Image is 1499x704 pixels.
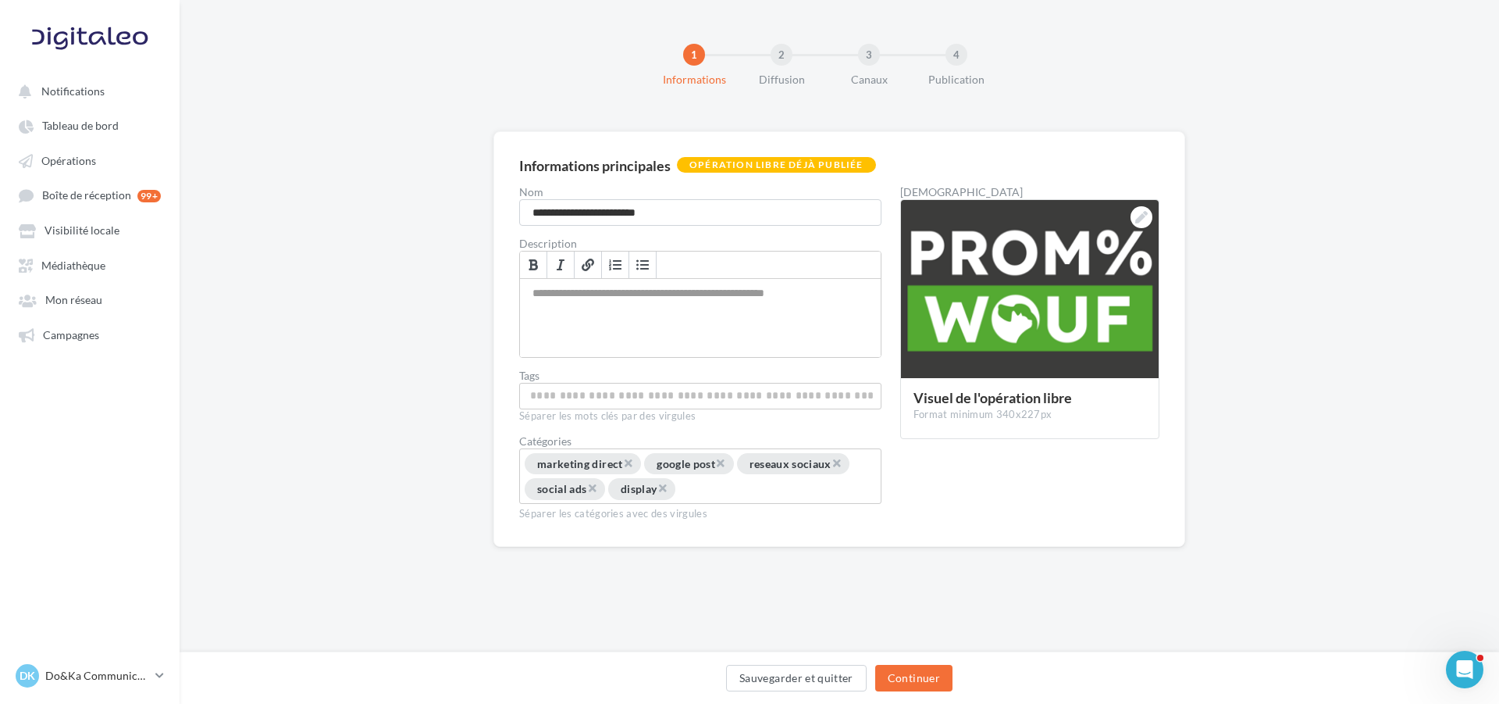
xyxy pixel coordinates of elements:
[9,216,170,244] a: Visibilité locale
[715,456,725,470] span: ×
[41,154,96,167] span: Opérations
[906,72,1006,88] div: Publication
[587,481,596,495] span: ×
[819,72,919,88] div: Canaux
[9,111,170,139] a: Tableau de bord
[732,72,831,88] div: Diffusion
[41,84,105,98] span: Notifications
[749,457,831,470] span: reseaux sociaux
[858,44,880,66] div: 3
[523,387,878,405] input: Permet aux affiliés de trouver l'opération libre plus facilement
[137,190,161,202] div: 99+
[519,448,881,504] div: Choisissez une catégorie
[519,436,881,447] div: Catégories
[520,252,547,278] a: Gras (Ctrl+B)
[677,157,876,173] div: Opération libre déjà publiée
[20,668,35,684] span: DK
[547,252,575,278] a: Italique (Ctrl+I)
[677,481,793,499] input: Choisissez une catégorie
[9,285,170,313] a: Mon réseau
[602,252,629,278] a: Insérer/Supprimer une liste numérotée
[1446,651,1483,688] iframe: Intercom live chat
[519,187,881,198] label: Nom
[520,279,881,357] div: Permet de préciser les enjeux de la campagne à vos affiliés
[537,457,623,470] span: marketing direct
[9,251,170,279] a: Médiathèque
[41,259,105,272] span: Médiathèque
[9,146,170,174] a: Opérations
[575,252,602,278] a: Lien
[683,44,705,66] div: 1
[12,661,167,691] a: DK Do&Ka Communication
[537,483,587,496] span: social ads
[42,189,131,202] span: Boîte de réception
[623,456,632,470] span: ×
[621,483,657,496] span: display
[9,180,170,209] a: Boîte de réception 99+
[771,44,792,66] div: 2
[519,383,881,409] div: Permet aux affiliés de trouver l'opération libre plus facilement
[519,159,671,173] div: Informations principales
[42,120,119,133] span: Tableau de bord
[519,504,881,521] div: Séparer les catégories avec des virgules
[913,391,1146,405] div: Visuel de l'opération libre
[519,409,881,423] div: Séparer les mots clés par des virgules
[644,72,744,88] div: Informations
[519,238,881,249] label: Description
[45,294,102,307] span: Mon réseau
[45,668,149,684] p: Do&Ka Communication
[9,320,170,348] a: Campagnes
[519,370,881,381] label: Tags
[945,44,967,66] div: 4
[657,481,667,495] span: ×
[657,457,715,470] span: google post
[629,252,657,278] a: Insérer/Supprimer une liste à puces
[9,77,164,105] button: Notifications
[726,665,867,691] button: Sauvegarder et quitter
[43,328,99,341] span: Campagnes
[900,187,1159,198] div: [DEMOGRAPHIC_DATA]
[875,665,952,691] button: Continuer
[45,224,119,238] span: Visibilité locale
[831,456,841,470] span: ×
[913,408,1146,422] div: Format minimum 340x227px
